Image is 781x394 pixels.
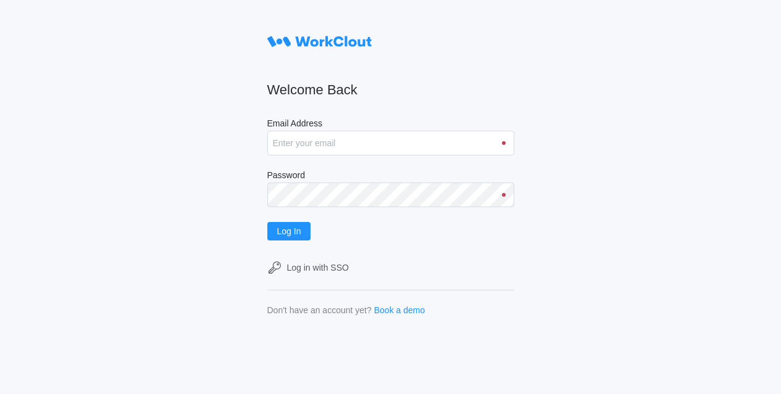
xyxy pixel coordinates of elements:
[267,222,311,240] button: Log In
[267,81,514,99] h2: Welcome Back
[267,305,372,315] div: Don't have an account yet?
[267,118,514,131] label: Email Address
[267,260,514,275] a: Log in with SSO
[374,305,425,315] a: Book a demo
[267,170,514,183] label: Password
[277,227,301,236] span: Log In
[287,263,349,273] div: Log in with SSO
[267,131,514,155] input: Enter your email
